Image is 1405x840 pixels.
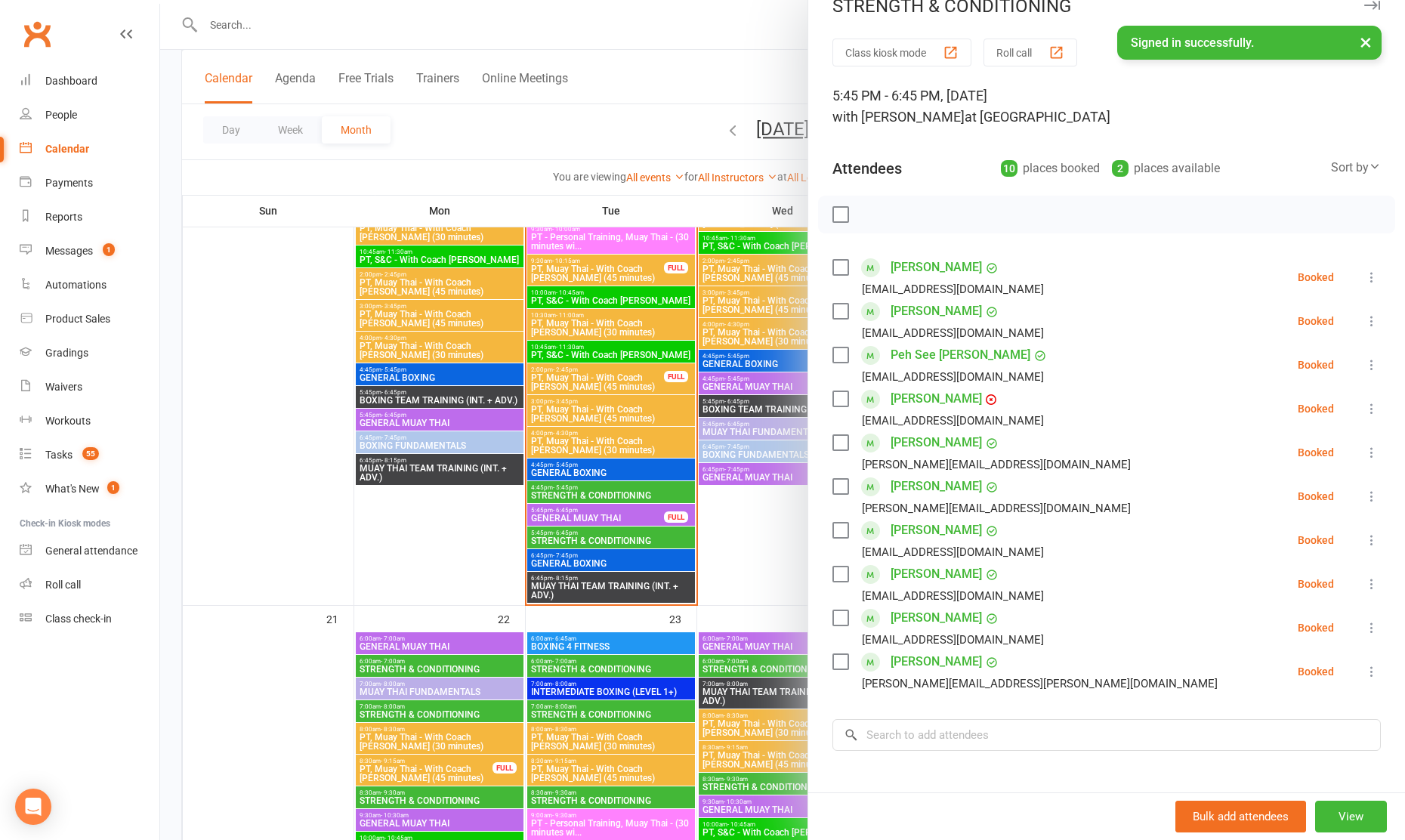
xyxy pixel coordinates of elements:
div: [EMAIL_ADDRESS][DOMAIN_NAME] [862,411,1044,431]
button: × [1352,26,1379,58]
a: Reports [20,200,159,234]
a: [PERSON_NAME] [891,299,982,323]
div: [EMAIL_ADDRESS][DOMAIN_NAME] [862,542,1044,562]
div: Workouts [45,415,91,427]
div: People [45,109,77,121]
a: What's New1 [20,472,159,506]
span: with [PERSON_NAME] [832,109,965,125]
div: Booked [1298,491,1334,502]
div: places available [1112,158,1220,179]
a: Automations [20,268,159,302]
a: Clubworx [18,15,56,53]
div: 2 [1112,160,1129,177]
div: Booked [1298,360,1334,370]
div: [PERSON_NAME][EMAIL_ADDRESS][DOMAIN_NAME] [862,499,1131,518]
div: Class check-in [45,613,112,625]
div: Calendar [45,143,89,155]
div: Tasks [45,449,73,461]
span: at [GEOGRAPHIC_DATA] [965,109,1110,125]
div: Sort by [1331,158,1381,178]
div: Dashboard [45,75,97,87]
div: Booked [1298,403,1334,414]
a: Calendar [20,132,159,166]
a: [PERSON_NAME] [891,387,982,411]
div: Booked [1298,316,1334,326]
button: View [1315,801,1387,832]
div: Messages [45,245,93,257]
div: Product Sales [45,313,110,325]
div: [EMAIL_ADDRESS][DOMAIN_NAME] [862,367,1044,387]
div: [EMAIL_ADDRESS][DOMAIN_NAME] [862,630,1044,650]
a: [PERSON_NAME] [891,431,982,455]
a: Gradings [20,336,159,370]
div: [EMAIL_ADDRESS][DOMAIN_NAME] [862,279,1044,299]
div: 5:45 PM - 6:45 PM, [DATE] [832,85,1381,128]
span: 1 [103,243,115,256]
a: People [20,98,159,132]
div: Attendees [832,158,902,179]
span: Signed in successfully. [1131,36,1254,50]
div: Gradings [45,347,88,359]
div: General attendance [45,545,137,557]
div: Automations [45,279,107,291]
a: Messages 1 [20,234,159,268]
div: Booked [1298,579,1334,589]
div: Booked [1298,622,1334,633]
div: Waivers [45,381,82,393]
a: [PERSON_NAME] [891,562,982,586]
a: [PERSON_NAME] [891,518,982,542]
div: Booked [1298,447,1334,458]
a: Payments [20,166,159,200]
button: Bulk add attendees [1175,801,1306,832]
div: Open Intercom Messenger [15,789,51,825]
div: What's New [45,483,100,495]
div: Booked [1298,666,1334,677]
div: [PERSON_NAME][EMAIL_ADDRESS][PERSON_NAME][DOMAIN_NAME] [862,674,1218,693]
a: [PERSON_NAME] [891,606,982,630]
div: Booked [1298,272,1334,283]
div: places booked [1001,158,1100,179]
div: Roll call [45,579,81,591]
span: 55 [82,447,99,460]
a: Roll call [20,568,159,602]
a: [PERSON_NAME] [891,255,982,279]
div: Reports [45,211,82,223]
a: [PERSON_NAME] [891,474,982,499]
div: [EMAIL_ADDRESS][DOMAIN_NAME] [862,586,1044,606]
div: Payments [45,177,93,189]
a: Workouts [20,404,159,438]
a: Waivers [20,370,159,404]
a: Peh See [PERSON_NAME] [891,343,1030,367]
div: [PERSON_NAME][EMAIL_ADDRESS][DOMAIN_NAME] [862,455,1131,474]
a: [PERSON_NAME] [891,650,982,674]
div: 10 [1001,160,1017,177]
div: Booked [1298,535,1334,545]
a: General attendance kiosk mode [20,534,159,568]
a: Dashboard [20,64,159,98]
div: [EMAIL_ADDRESS][DOMAIN_NAME] [862,323,1044,343]
a: Tasks 55 [20,438,159,472]
a: Class kiosk mode [20,602,159,636]
input: Search to add attendees [832,719,1381,751]
a: Product Sales [20,302,159,336]
span: 1 [107,481,119,494]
